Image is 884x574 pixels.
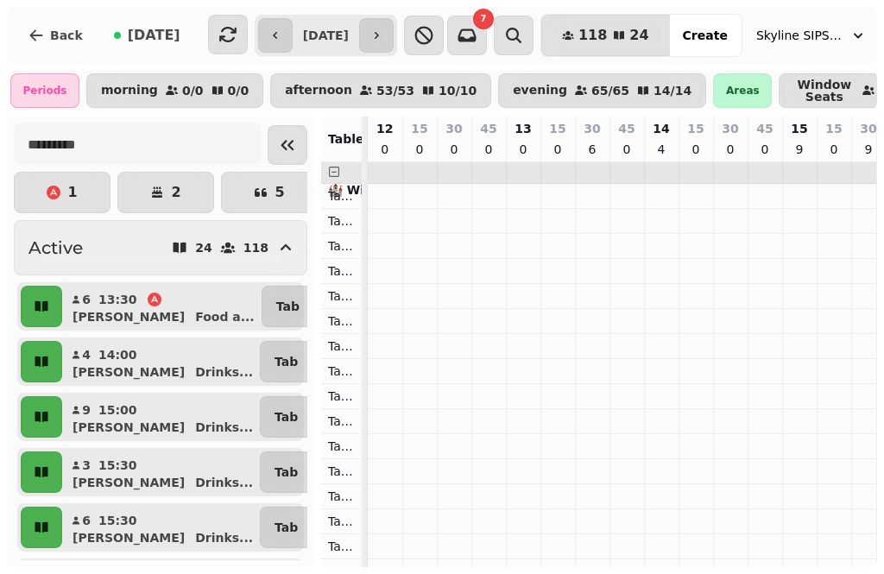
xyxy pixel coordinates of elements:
p: 15 [411,120,427,137]
button: afternoon53/5310/10 [270,73,491,108]
p: 6 [585,141,599,158]
button: Tab [260,507,313,548]
p: [PERSON_NAME] [73,363,185,381]
button: 414:00[PERSON_NAME]Drinks... [66,341,256,382]
p: 30 [860,120,876,137]
span: Create [683,29,728,41]
p: 5 [275,186,284,199]
p: 6 [81,512,92,529]
p: 1 [67,186,77,199]
p: 0 [827,141,841,158]
p: Table 108 [328,363,355,380]
p: Window Seats [793,79,855,103]
p: 13 [515,120,531,137]
button: 5 [221,172,318,213]
p: 15:30 [98,457,137,474]
p: 0 [758,141,772,158]
p: Table 115 [328,538,355,555]
p: Drinks ... [195,419,253,436]
p: 10 / 10 [439,85,477,97]
p: 15 [549,120,565,137]
p: 0 [620,141,634,158]
button: evening65/6514/14 [498,73,706,108]
p: Drinks ... [195,529,253,546]
p: 0 [689,141,703,158]
p: 4 [654,141,668,158]
button: Create [669,15,742,56]
p: 30 [445,120,462,137]
p: 13:30 [98,291,137,308]
p: Table 107 [328,337,355,355]
button: Tab [260,341,313,382]
p: 0 [516,141,530,158]
p: [PERSON_NAME] [73,529,185,546]
p: morning [101,84,158,98]
p: Table 101 [328,187,355,205]
p: Table 106 [328,312,355,330]
span: Skyline SIPS SJQ [756,27,843,44]
span: 118 [578,28,607,42]
p: 0 [378,141,392,158]
button: Tab [260,396,313,438]
p: 45 [756,120,773,137]
button: 915:00[PERSON_NAME]Drinks... [66,396,256,438]
span: Table [328,132,364,146]
p: Table 103 [328,237,355,255]
p: 15:30 [98,512,137,529]
p: 45 [480,120,496,137]
p: 45 [618,120,635,137]
p: Table 109 [328,388,355,405]
button: Active24118 [14,220,307,275]
p: Tab [275,464,298,481]
p: 6 [81,291,92,308]
p: 30 [584,120,600,137]
p: 30 [722,120,738,137]
p: 15 [825,120,842,137]
button: 2 [117,172,214,213]
p: Table 102 [328,212,355,230]
p: Table 105 [328,287,355,305]
p: Tab [275,353,298,370]
p: 14:00 [98,346,137,363]
div: Areas [713,73,772,108]
p: 2 [171,186,180,199]
span: 24 [629,28,648,42]
p: [PERSON_NAME] [73,308,185,325]
p: 24 [195,242,212,254]
button: Tab [262,286,314,327]
button: 315:30[PERSON_NAME]Drinks... [66,451,256,493]
button: 1 [14,172,110,213]
p: 0 [447,141,461,158]
p: 118 [243,242,268,254]
p: Table 110 [328,413,355,430]
p: 9 [81,401,92,419]
p: 0 [413,141,426,158]
p: Food a ... [195,308,255,325]
p: Tab [276,298,300,315]
button: morning0/00/0 [86,73,263,108]
p: 14 / 14 [654,85,691,97]
button: 11824 [541,15,670,56]
p: 9 [792,141,806,158]
button: 615:30[PERSON_NAME]Drinks... [66,507,256,548]
button: Collapse sidebar [268,125,307,165]
p: Table 113 [328,488,355,505]
p: 3 [81,457,92,474]
p: 12 [376,120,393,137]
p: 0 [723,141,737,158]
p: 65 / 65 [591,85,629,97]
p: 0 / 0 [228,85,249,97]
p: 14 [653,120,669,137]
p: Table 114 [328,513,355,530]
p: Tab [275,408,298,426]
p: Drinks ... [195,363,253,381]
p: evening [513,84,567,98]
p: 15 [687,120,704,137]
p: 4 [81,346,92,363]
p: 0 [482,141,496,158]
p: 9 [862,141,875,158]
p: [PERSON_NAME] [73,474,185,491]
p: Table 111 [328,438,355,455]
span: 7 [480,15,486,23]
button: [DATE] [100,15,194,56]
